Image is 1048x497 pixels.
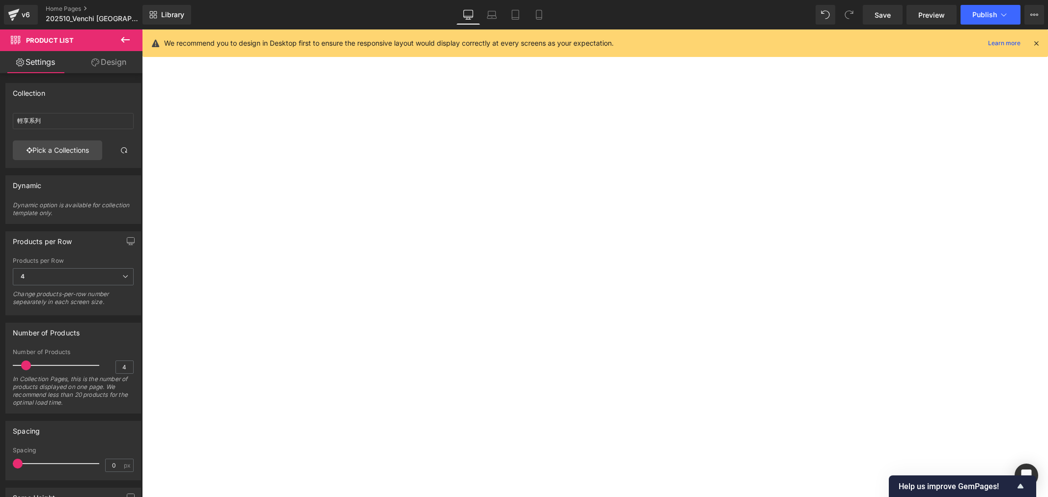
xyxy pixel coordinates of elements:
a: Learn more [984,37,1024,49]
a: Preview [906,5,957,25]
div: In Collection Pages, this is the number of products displayed on one page. We recommend less than... [13,375,134,413]
button: Redo [839,5,859,25]
a: Desktop [456,5,480,25]
a: Mobile [527,5,551,25]
div: v6 [20,8,32,21]
span: Help us improve GemPages! [899,482,1015,491]
a: Tablet [504,5,527,25]
div: Number of Products [13,349,134,356]
a: Pick a Collections [13,140,102,160]
span: Preview [918,10,945,20]
button: Undo [816,5,835,25]
button: Show survey - Help us improve GemPages! [899,480,1026,492]
a: New Library [142,5,191,25]
div: Products per Row [13,232,72,246]
span: 202510_Venchi [GEOGRAPHIC_DATA] [46,15,140,23]
button: More [1024,5,1044,25]
div: Open Intercom Messenger [1015,464,1038,487]
button: Publish [961,5,1020,25]
span: Publish [972,11,997,19]
span: Product List [26,36,74,44]
div: Number of Products [13,323,80,337]
a: Laptop [480,5,504,25]
span: px [124,462,132,469]
div: Dynamic [13,176,41,190]
div: Change products-per-row number sepearately in each screen size. [13,290,134,312]
div: Dynamic option is available for collection template only. [13,201,134,223]
a: Design [73,51,144,73]
div: Spacing [13,447,134,454]
b: 4 [21,273,25,280]
span: Library [161,10,184,19]
p: We recommend you to design in Desktop first to ensure the responsive layout would display correct... [164,38,614,49]
a: Home Pages [46,5,159,13]
div: Collection [13,83,45,97]
span: Save [875,10,891,20]
a: v6 [4,5,38,25]
div: Spacing [13,421,40,435]
div: Products per Row [13,257,134,264]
